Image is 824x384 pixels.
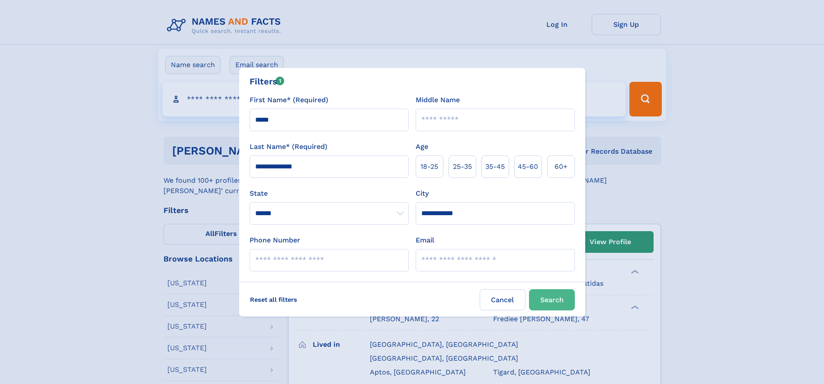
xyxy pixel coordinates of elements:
[416,235,434,245] label: Email
[453,161,472,172] span: 25‑35
[529,289,575,310] button: Search
[250,235,300,245] label: Phone Number
[485,161,505,172] span: 35‑45
[420,161,438,172] span: 18‑25
[250,188,409,199] label: State
[250,95,328,105] label: First Name* (Required)
[480,289,526,310] label: Cancel
[250,75,285,88] div: Filters
[416,142,428,152] label: Age
[416,95,460,105] label: Middle Name
[250,142,327,152] label: Last Name* (Required)
[518,161,538,172] span: 45‑60
[244,289,303,310] label: Reset all filters
[555,161,568,172] span: 60+
[416,188,429,199] label: City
